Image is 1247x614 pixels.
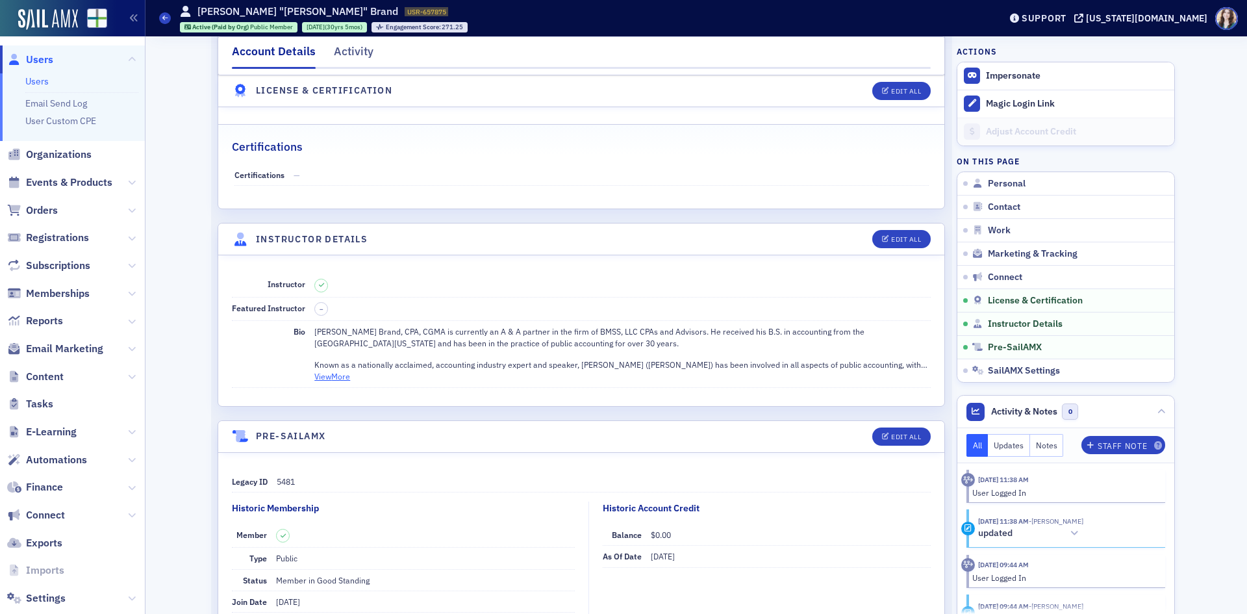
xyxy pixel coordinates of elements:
div: Active (Paid by Org): Active (Paid by Org): Public Member [180,22,298,32]
a: Email Marketing [7,342,103,356]
div: Edit All [891,433,921,441]
a: Finance [7,480,63,494]
span: Connect [26,508,65,522]
button: Edit All [872,230,931,248]
div: Magic Login Link [986,98,1168,110]
a: Settings [7,591,66,606]
span: Connect [988,272,1022,283]
span: Join Date [232,596,267,607]
dd: Member in Good Standing [276,570,575,591]
div: Adjust Account Credit [986,126,1168,138]
a: Registrations [7,231,89,245]
a: SailAMX [18,9,78,30]
div: Historic Account Credit [603,502,699,515]
span: Balance [612,530,642,540]
span: Events & Products [26,175,112,190]
a: Memberships [7,287,90,301]
time: 8/25/2025 09:44 AM [978,560,1029,569]
span: Settings [26,591,66,606]
button: All [966,434,989,457]
h4: Instructor Details [256,233,368,246]
a: E-Learning [7,425,77,439]
span: E-Learning [26,425,77,439]
span: Profile [1215,7,1238,30]
time: 9/15/2025 11:38 AM [978,475,1029,484]
span: Organizations [26,147,92,162]
span: Type [249,553,267,563]
span: Certifications [234,170,284,180]
div: Account Details [232,43,316,69]
span: Engagement Score : [386,23,442,31]
h1: [PERSON_NAME] "[PERSON_NAME]" Brand [197,5,398,19]
img: SailAMX [87,8,107,29]
span: Personal [988,178,1026,190]
span: Subscriptions [26,259,90,273]
h4: Actions [957,45,997,57]
a: Adjust Account Credit [957,118,1174,146]
span: — [294,170,300,180]
span: Work [988,225,1011,237]
h4: Pre-SailAMX [256,429,325,443]
span: Bio [294,326,305,337]
div: User Logged In [972,487,1156,498]
a: User Custom CPE [25,115,96,127]
span: License & Certification [988,295,1083,307]
span: Registrations [26,231,89,245]
div: Activity [961,473,975,487]
span: Users [26,53,53,67]
span: Instructor [268,279,305,289]
div: Engagement Score: 271.25 [372,22,468,32]
button: updated [978,527,1083,541]
a: View Homepage [78,8,107,31]
a: Active (Paid by Org) Public Member [184,23,294,31]
span: Activity & Notes [991,405,1057,418]
a: Automations [7,453,87,467]
div: Staff Note [1098,442,1147,450]
span: Active (Paid by Org) [192,23,250,31]
button: Edit All [872,428,931,446]
p: Known as a nationally acclaimed, accounting industry expert and speaker, [PERSON_NAME] ([PERSON_N... [314,359,931,370]
span: Public Member [250,23,293,31]
a: Subscriptions [7,259,90,273]
div: 1995-04-06 00:00:00 [302,22,367,32]
div: (30yrs 5mos) [307,23,362,31]
h4: License & Certification [256,84,392,97]
span: Memberships [26,287,90,301]
h5: updated [978,528,1013,539]
a: Organizations [7,147,92,162]
span: Automations [26,453,87,467]
button: Staff Note [1081,436,1165,454]
a: Reports [7,314,63,328]
span: Legacy ID [232,476,268,487]
span: Michael Brand [1029,517,1083,526]
span: Contact [988,201,1020,213]
button: Updates [988,434,1030,457]
a: Orders [7,203,58,218]
span: [DATE] [651,551,675,561]
span: Pre-SailAMX [988,342,1042,353]
a: Tasks [7,397,53,411]
div: Edit All [891,236,921,243]
dd: Public [276,548,575,569]
span: Content [26,370,64,384]
span: [DATE] [307,23,325,31]
span: [DATE] [276,596,300,607]
div: Historic Membership [232,502,319,515]
a: Connect [7,508,65,522]
div: Edit All [891,88,921,95]
span: Exports [26,536,62,550]
time: 8/25/2025 09:44 AM [978,602,1029,611]
span: Finance [26,480,63,494]
dd: 5481 [277,471,931,492]
span: USR-657875 [407,7,446,16]
p: [PERSON_NAME] Brand, CPA, CGMA is currently an A & A partner in the firm of BMSS, LLC CPAs and Ad... [314,326,931,350]
span: Reports [26,314,63,328]
div: User Logged In [972,572,1156,583]
div: Support [1022,12,1066,24]
button: Magic Login Link [957,90,1174,118]
button: Edit All [872,82,931,100]
a: Imports [7,563,64,578]
span: Featured Instructor [232,303,305,313]
div: Update [961,522,975,535]
h4: On this page [957,155,1175,167]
